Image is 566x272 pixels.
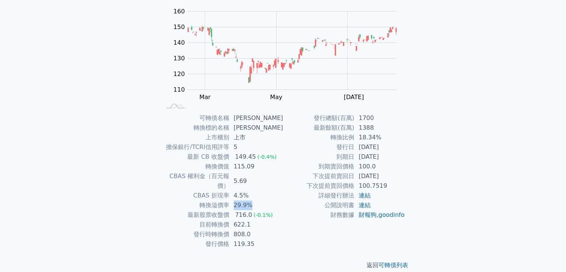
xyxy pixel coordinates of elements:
[173,86,185,93] tspan: 110
[283,171,354,181] td: 下次提前賣回日
[229,162,283,171] td: 115.09
[283,191,354,200] td: 詳細發行辦法
[161,239,229,249] td: 發行價格
[258,154,277,160] span: (-0.4%)
[354,123,405,133] td: 1388
[354,210,405,220] td: ,
[161,220,229,230] td: 目前轉換價
[173,55,185,62] tspan: 130
[283,142,354,152] td: 發行日
[283,210,354,220] td: 財務數據
[229,113,283,123] td: [PERSON_NAME]
[344,94,364,101] tspan: [DATE]
[199,94,211,101] tspan: Mar
[161,113,229,123] td: 可轉債名稱
[354,152,405,162] td: [DATE]
[173,70,185,78] tspan: 120
[234,152,258,162] div: 149.45
[283,162,354,171] td: 到期賣回價格
[229,191,283,200] td: 4.5%
[161,142,229,152] td: 擔保銀行/TCRI信用評等
[161,152,229,162] td: 最新 CB 收盤價
[359,192,371,199] a: 連結
[354,162,405,171] td: 100.0
[161,162,229,171] td: 轉換價值
[234,210,254,220] div: 716.0
[378,211,404,218] a: goodinfo
[161,191,229,200] td: CBAS 折現率
[173,8,185,15] tspan: 160
[229,142,283,152] td: 5
[161,200,229,210] td: 轉換溢價率
[354,171,405,181] td: [DATE]
[283,200,354,210] td: 公開說明書
[169,8,407,101] g: Chart
[229,123,283,133] td: [PERSON_NAME]
[229,171,283,191] td: 5.69
[529,236,566,272] iframe: Chat Widget
[283,113,354,123] td: 發行總額(百萬)
[161,230,229,239] td: 發行時轉換價
[161,171,229,191] td: CBAS 權利金（百元報價）
[354,181,405,191] td: 100.7519
[283,181,354,191] td: 下次提前賣回價格
[283,133,354,142] td: 轉換比例
[229,200,283,210] td: 29.9%
[229,133,283,142] td: 上市
[161,133,229,142] td: 上市櫃別
[229,230,283,239] td: 808.0
[229,220,283,230] td: 622.1
[354,142,405,152] td: [DATE]
[229,239,283,249] td: 119.35
[173,39,185,46] tspan: 140
[173,23,185,31] tspan: 150
[152,261,414,270] p: 返回
[161,123,229,133] td: 轉換標的名稱
[283,123,354,133] td: 最新餘額(百萬)
[161,210,229,220] td: 最新股票收盤價
[359,202,371,209] a: 連結
[378,262,408,269] a: 可轉債列表
[529,236,566,272] div: 聊天小工具
[354,113,405,123] td: 1700
[270,94,282,101] tspan: May
[354,133,405,142] td: 18.34%
[359,211,377,218] a: 財報狗
[283,152,354,162] td: 到期日
[253,212,273,218] span: (-0.1%)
